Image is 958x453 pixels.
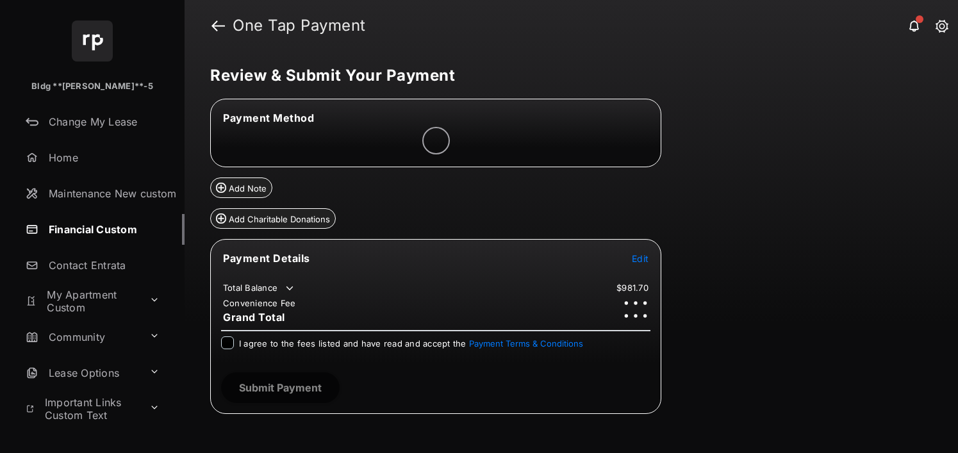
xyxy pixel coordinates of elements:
[210,177,272,198] button: Add Note
[222,282,296,295] td: Total Balance
[239,338,583,349] span: I agree to the fees listed and have read and accept the
[632,252,648,265] button: Edit
[210,68,922,83] h5: Review & Submit Your Payment
[210,208,336,229] button: Add Charitable Donations
[21,142,185,173] a: Home
[21,322,144,352] a: Community
[21,393,144,424] a: Important Links Custom Text
[21,358,144,388] a: Lease Options
[21,106,185,137] a: Change My Lease
[21,178,185,209] a: Maintenance New custom
[616,282,649,293] td: $981.70
[632,253,648,264] span: Edit
[222,297,297,309] td: Convenience Fee
[223,111,314,124] span: Payment Method
[469,338,583,349] button: I agree to the fees listed and have read and accept the
[221,372,340,403] button: Submit Payment
[21,214,185,245] a: Financial Custom
[72,21,113,62] img: svg+xml;base64,PHN2ZyB4bWxucz0iaHR0cDovL3d3dy53My5vcmcvMjAwMC9zdmciIHdpZHRoPSI2NCIgaGVpZ2h0PSI2NC...
[223,311,285,324] span: Grand Total
[31,80,153,93] p: Bldg **[PERSON_NAME]**-5
[21,286,144,317] a: My Apartment Custom
[21,250,185,281] a: Contact Entrata
[233,18,366,33] strong: One Tap Payment
[223,252,310,265] span: Payment Details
